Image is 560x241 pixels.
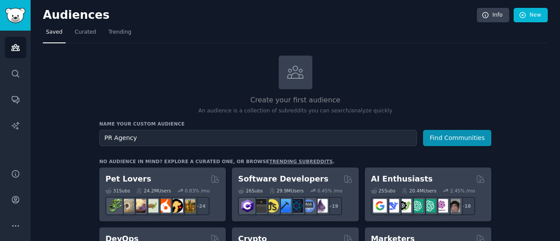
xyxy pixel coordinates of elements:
div: 0.83 % /mo [185,188,210,194]
img: leopardgeckos [133,199,146,213]
div: + 18 [457,197,475,215]
div: 26 Sub s [238,188,262,194]
img: ArtificalIntelligence [447,199,460,213]
p: An audience is a collection of subreddits you can search/analyze quickly [99,107,491,115]
div: 31 Sub s [105,188,130,194]
img: GoogleGeminiAI [373,199,387,213]
img: reactnative [290,199,303,213]
a: Info [477,8,509,23]
h2: Pet Lovers [105,174,151,185]
img: ballpython [120,199,134,213]
img: AskComputerScience [302,199,315,213]
img: GummySearch logo [5,8,25,23]
h2: Audiences [43,8,477,22]
img: iOSProgramming [277,199,291,213]
a: Trending [105,25,134,43]
a: Saved [43,25,66,43]
span: Saved [46,28,63,36]
h2: Create your first audience [99,95,491,106]
div: 25 Sub s [371,188,395,194]
img: software [253,199,266,213]
h2: AI Enthusiasts [371,174,433,185]
div: 2.45 % /mo [450,188,475,194]
img: PetAdvice [169,199,183,213]
img: dogbreed [182,199,195,213]
img: cockatiel [157,199,171,213]
img: elixir [314,199,328,213]
img: turtle [145,199,158,213]
div: 20.4M Users [402,188,436,194]
div: + 24 [191,197,210,215]
a: New [514,8,548,23]
div: 0.45 % /mo [318,188,343,194]
img: chatgpt_prompts_ [422,199,436,213]
img: learnjavascript [265,199,279,213]
img: csharp [241,199,254,213]
span: Trending [108,28,131,36]
div: No audience in mind? Explore a curated one, or browse . [99,158,335,164]
a: Curated [72,25,99,43]
input: Pick a short name, like "Digital Marketers" or "Movie-Goers" [99,130,417,146]
button: Find Communities [423,130,491,146]
img: DeepSeek [385,199,399,213]
img: AItoolsCatalog [398,199,411,213]
div: + 19 [324,197,342,215]
a: trending subreddits [269,159,332,164]
span: Curated [75,28,96,36]
img: OpenAIDev [434,199,448,213]
div: 24.2M Users [136,188,171,194]
div: 29.9M Users [269,188,304,194]
img: chatgpt_promptDesign [410,199,423,213]
h3: Name your custom audience [99,121,491,127]
img: herpetology [108,199,122,213]
h2: Software Developers [238,174,328,185]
